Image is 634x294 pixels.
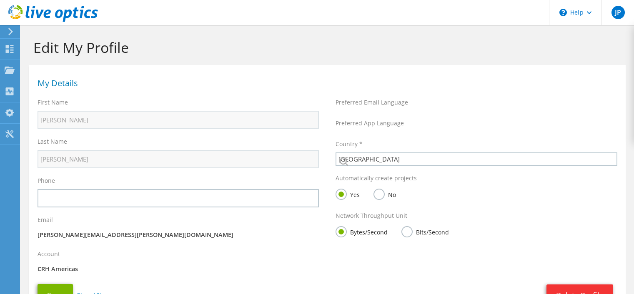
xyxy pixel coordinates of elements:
[336,140,363,148] label: Country *
[336,174,417,182] label: Automatically create projects
[336,212,407,220] label: Network Throughput Unit
[38,230,319,239] p: [PERSON_NAME][EMAIL_ADDRESS][PERSON_NAME][DOMAIN_NAME]
[33,39,617,56] h1: Edit My Profile
[373,189,396,199] label: No
[336,189,360,199] label: Yes
[38,216,53,224] label: Email
[336,119,404,127] label: Preferred App Language
[401,226,449,237] label: Bits/Second
[336,98,408,107] label: Preferred Email Language
[38,79,613,87] h1: My Details
[611,6,625,19] span: JP
[38,264,319,274] p: CRH Americas
[38,177,55,185] label: Phone
[336,226,388,237] label: Bytes/Second
[38,250,60,258] label: Account
[559,9,567,16] svg: \n
[38,98,68,107] label: First Name
[38,137,67,146] label: Last Name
